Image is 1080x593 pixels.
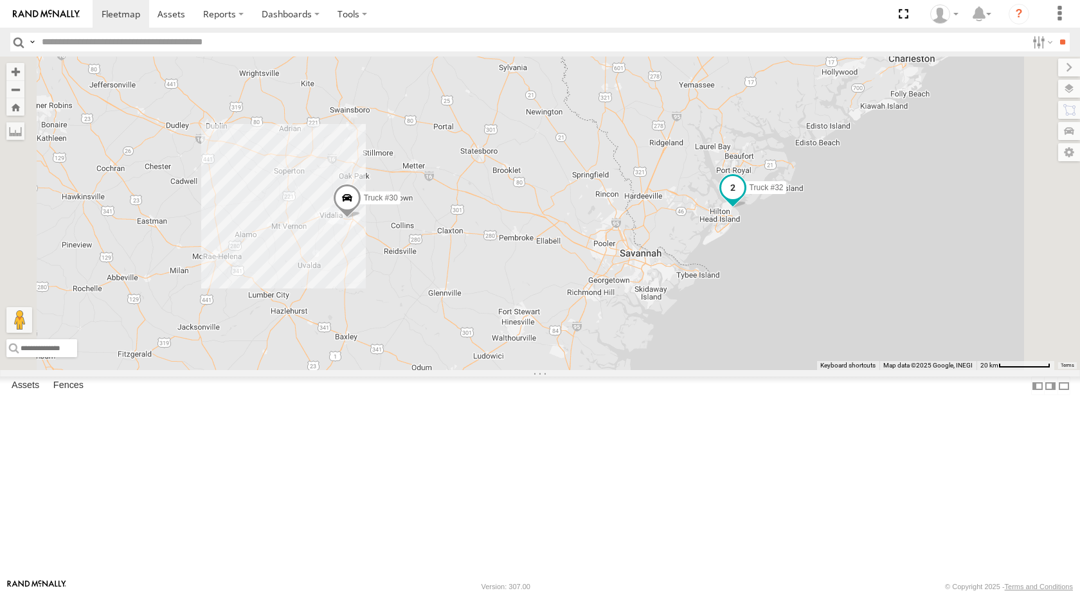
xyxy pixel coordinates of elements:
label: Dock Summary Table to the Left [1031,376,1044,395]
button: Zoom Home [6,98,24,116]
i: ? [1009,4,1029,24]
a: Terms (opens in new tab) [1061,362,1074,367]
label: Search Query [27,33,37,51]
span: 20 km [980,362,998,369]
button: Zoom out [6,80,24,98]
label: Hide Summary Table [1057,376,1070,395]
a: Visit our Website [7,580,66,593]
button: Keyboard shortcuts [820,361,876,370]
label: Assets [5,377,46,395]
label: Fences [47,377,90,395]
div: © Copyright 2025 - [945,583,1073,590]
button: Map Scale: 20 km per 77 pixels [977,361,1054,370]
img: rand-logo.svg [13,10,80,19]
label: Search Filter Options [1027,33,1055,51]
div: Version: 307.00 [482,583,530,590]
span: Truck #30 [364,193,398,202]
label: Measure [6,122,24,140]
span: Map data ©2025 Google, INEGI [883,362,973,369]
a: Terms and Conditions [1005,583,1073,590]
div: Kasey Beasley [926,4,963,24]
span: Truck #32 [750,183,784,192]
label: Dock Summary Table to the Right [1044,376,1057,395]
button: Drag Pegman onto the map to open Street View [6,307,32,333]
button: Zoom in [6,63,24,80]
label: Map Settings [1058,143,1080,161]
